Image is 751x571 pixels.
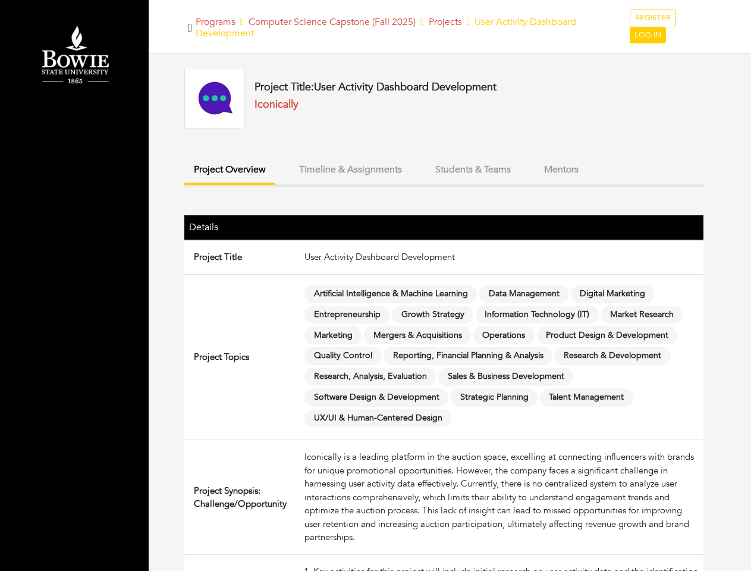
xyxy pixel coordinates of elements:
[254,97,298,112] a: Iconically
[537,326,678,344] span: Product Design & Development
[601,306,683,324] span: Market Research
[254,81,497,94] h4: Project Title:
[426,157,520,183] button: Students & Teams
[479,285,568,303] span: Data Management
[476,306,599,324] span: Information Technology (IT)
[300,240,703,274] td: User Activity Dashboard Development
[304,306,389,324] span: Entrepreneurship
[184,215,300,240] th: Details
[392,306,473,324] span: Growth Strategy
[184,240,300,274] td: Project Title
[555,347,671,365] span: Research & Development
[451,388,538,407] span: Strategic Planning
[304,368,436,386] span: Research, Analysis, Evaluation
[184,68,245,128] img: iconically_logo.jpg
[249,15,416,29] a: Computer Science Capstone (Fall 2025)
[12,21,137,91] img: Bowie%20State%20University%20Logo.png
[384,347,552,365] span: Reporting, Financial Planning & Analysis
[304,326,362,344] span: Marketing
[571,285,655,303] span: Digital Marketing
[630,10,676,27] a: REGISTER
[630,27,666,44] a: LOG IN
[473,326,535,344] span: Operations
[290,157,411,183] button: Timeline & Assignments
[304,285,477,303] span: Artificial Intelligence & Machine Learning
[438,368,573,386] span: Sales & Business Development
[304,388,448,407] span: Software Design & Development
[196,15,577,40] span: User Activity Dashboard Development
[304,409,451,428] span: UX/UI & Human-Centered Design
[540,388,633,407] span: Talent Management
[429,15,462,29] a: Projects
[304,347,381,365] span: Quality Control
[364,326,471,344] span: Mergers & Acquisitions
[184,440,300,555] td: Project Synopsis: Challenge/Opportunity
[314,80,497,95] span: User Activity Dashboard Development
[184,157,275,185] button: Project Overview
[304,450,699,544] div: Iconically is a leading platform in the auction space, excelling at connecting influencers with b...
[196,15,235,29] a: Programs
[535,157,588,183] button: Mentors
[184,274,300,440] td: Project Topics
